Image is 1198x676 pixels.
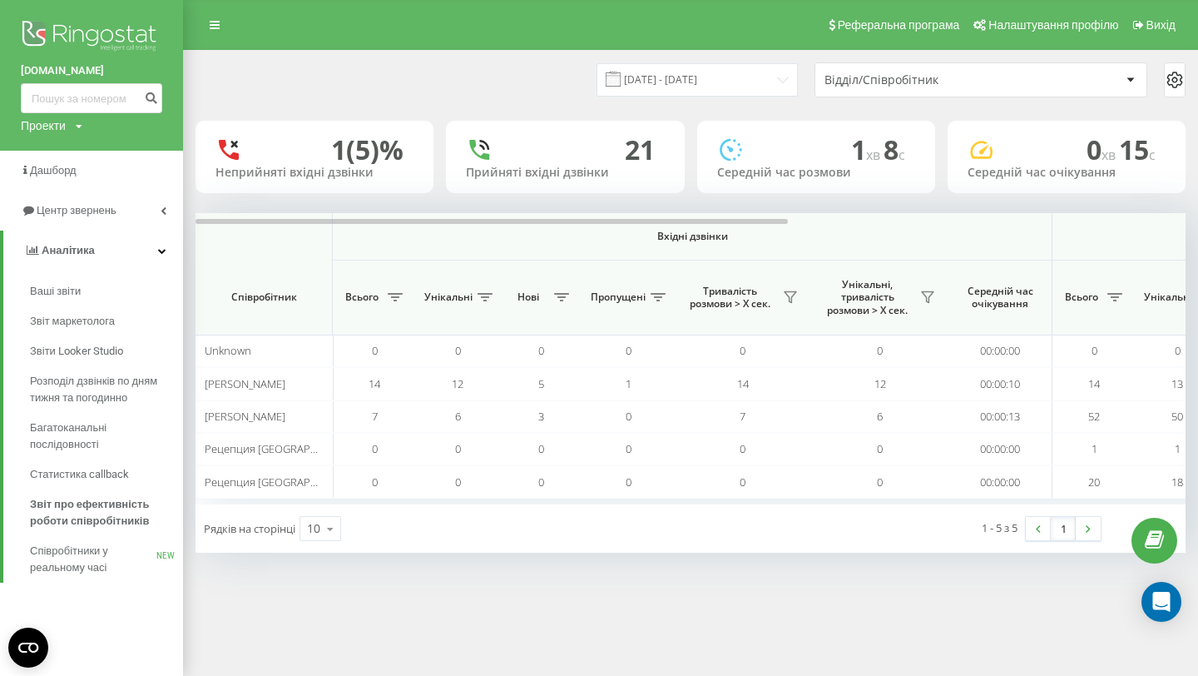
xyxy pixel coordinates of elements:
[30,460,183,490] a: Статистика callback
[30,343,123,360] span: Звіти Looker Studio
[1061,291,1102,304] span: Всього
[1171,409,1183,424] span: 50
[948,433,1052,465] td: 00:00:00
[30,306,183,336] a: Звіт маркетолога
[626,475,631,490] span: 0
[1175,441,1181,456] span: 1
[455,441,461,456] span: 0
[874,376,886,391] span: 12
[1092,343,1097,358] span: 0
[961,285,1039,311] span: Середній час очікування
[1088,376,1100,391] span: 14
[877,409,883,424] span: 6
[591,291,646,304] span: Пропущені
[626,343,631,358] span: 0
[204,521,295,536] span: Рядків на сторінці
[331,134,403,166] div: 1 (5)%
[717,166,915,180] div: Середній час розмови
[682,285,778,311] span: Тривалість розмови > Х сек.
[30,164,77,176] span: Дашборд
[1101,146,1119,164] span: хв
[740,475,745,490] span: 0
[737,376,749,391] span: 14
[30,373,175,406] span: Розподіл дзвінків по дням тижня та погодинно
[424,291,473,304] span: Унікальні
[968,166,1166,180] div: Середній час очікування
[30,466,129,483] span: Статистика callback
[30,336,183,366] a: Звіти Looker Studio
[30,313,115,330] span: Звіт маркетолога
[452,376,463,391] span: 12
[538,376,544,391] span: 5
[1088,475,1100,490] span: 20
[988,18,1118,32] span: Налаштування профілю
[877,343,883,358] span: 0
[740,409,745,424] span: 7
[205,343,251,358] span: Unknown
[205,441,361,456] span: Рецепция [GEOGRAPHIC_DATA]
[3,231,183,271] a: Аналiтика
[30,413,183,460] a: Багатоканальні послідовності
[866,146,884,164] span: хв
[1092,441,1097,456] span: 1
[982,519,1017,536] div: 1 - 5 з 5
[884,132,905,167] span: 8
[877,475,883,490] span: 0
[538,475,544,490] span: 0
[372,441,378,456] span: 0
[372,409,378,424] span: 7
[626,409,631,424] span: 0
[205,409,285,424] span: [PERSON_NAME]
[341,291,383,304] span: Всього
[21,83,162,113] input: Пошук за номером
[30,543,156,576] span: Співробітники у реальному часі
[1171,376,1183,391] span: 13
[1149,146,1156,164] span: c
[626,441,631,456] span: 0
[372,343,378,358] span: 0
[1087,132,1119,167] span: 0
[1171,475,1183,490] span: 18
[538,441,544,456] span: 0
[466,166,664,180] div: Прийняті вхідні дзвінки
[30,420,175,453] span: Багатоканальні послідовності
[30,366,183,413] a: Розподіл дзвінків по дням тижня та погодинно
[740,343,745,358] span: 0
[376,230,1008,243] span: Вхідні дзвінки
[740,441,745,456] span: 0
[455,409,461,424] span: 6
[1119,132,1156,167] span: 15
[215,166,413,180] div: Неприйняті вхідні дзвінки
[21,62,162,79] a: [DOMAIN_NAME]
[455,343,461,358] span: 0
[1088,409,1100,424] span: 52
[205,376,285,391] span: [PERSON_NAME]
[898,146,905,164] span: c
[30,283,81,300] span: Ваші звіти
[819,278,915,317] span: Унікальні, тривалість розмови > Х сек.
[30,536,183,583] a: Співробітники у реальному часіNEW
[625,134,655,166] div: 21
[1175,343,1181,358] span: 0
[877,441,883,456] span: 0
[626,376,631,391] span: 1
[948,335,1052,367] td: 00:00:00
[507,291,549,304] span: Нові
[538,343,544,358] span: 0
[37,204,116,216] span: Центр звернень
[851,132,884,167] span: 1
[21,17,162,58] img: Ringostat logo
[30,490,183,536] a: Звіт про ефективність роботи співробітників
[30,276,183,306] a: Ваші звіти
[21,117,66,134] div: Проекти
[8,628,48,668] button: Open CMP widget
[824,73,1023,87] div: Відділ/Співробітник
[210,291,318,304] span: Співробітник
[948,400,1052,433] td: 00:00:13
[307,520,320,537] div: 10
[948,465,1052,498] td: 00:00:00
[1051,517,1076,540] a: 1
[1146,18,1176,32] span: Вихід
[372,475,378,490] span: 0
[1144,291,1192,304] span: Унікальні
